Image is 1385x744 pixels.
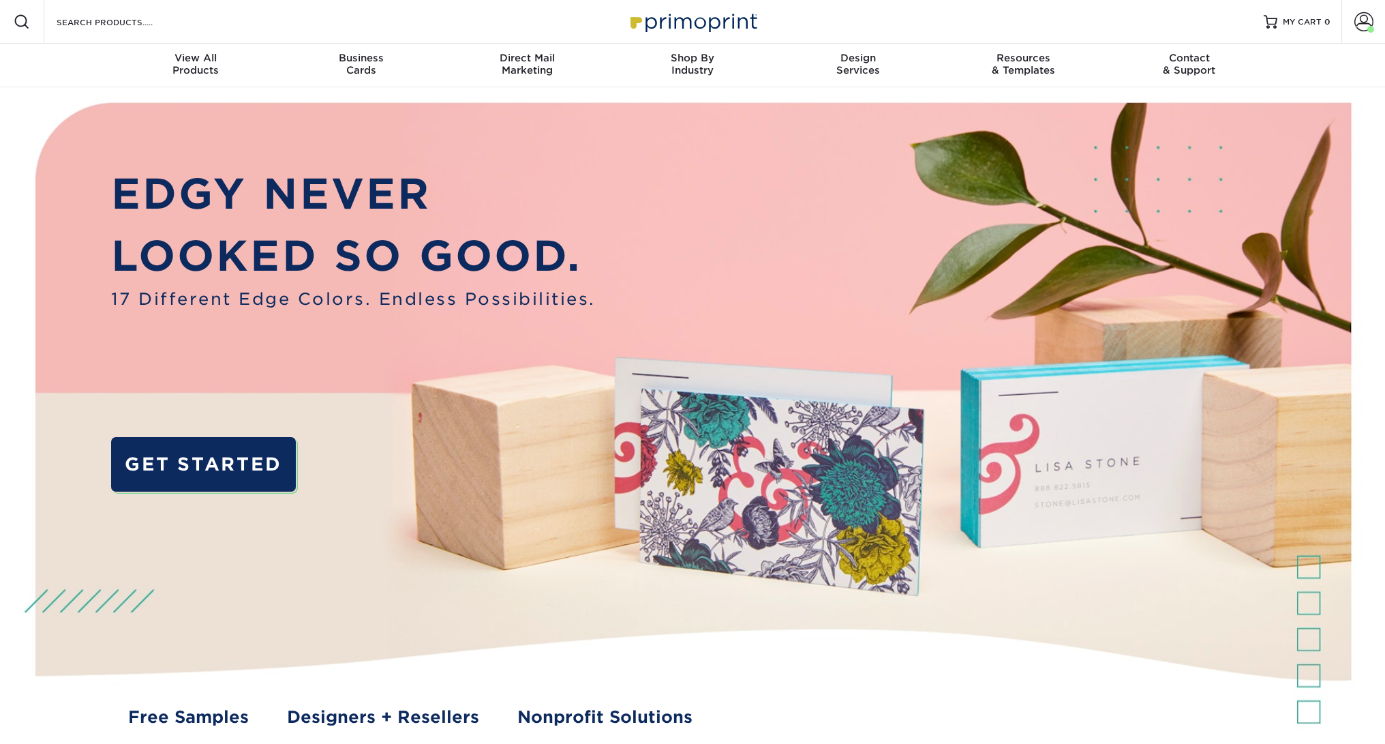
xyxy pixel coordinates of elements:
[1324,17,1330,27] span: 0
[279,52,444,76] div: Cards
[113,44,279,87] a: View AllProducts
[55,14,188,30] input: SEARCH PRODUCTS.....
[517,705,692,730] a: Nonprofit Solutions
[113,52,279,64] span: View All
[444,52,610,64] span: Direct Mail
[941,52,1106,64] span: Resources
[624,7,761,36] img: Primoprint
[111,225,596,287] p: LOOKED SO GOOD.
[128,705,249,730] a: Free Samples
[775,52,941,64] span: Design
[1106,52,1272,76] div: & Support
[444,52,610,76] div: Marketing
[941,44,1106,87] a: Resources& Templates
[1106,52,1272,64] span: Contact
[610,44,776,87] a: Shop ByIndustry
[113,52,279,76] div: Products
[444,44,610,87] a: Direct MailMarketing
[111,163,596,225] p: EDGY NEVER
[941,52,1106,76] div: & Templates
[1106,44,1272,87] a: Contact& Support
[610,52,776,64] span: Shop By
[775,52,941,76] div: Services
[279,52,444,64] span: Business
[287,705,479,730] a: Designers + Resellers
[775,44,941,87] a: DesignServices
[610,52,776,76] div: Industry
[111,437,296,492] a: GET STARTED
[111,287,596,312] span: 17 Different Edge Colors. Endless Possibilities.
[1283,16,1322,28] span: MY CART
[279,44,444,87] a: BusinessCards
